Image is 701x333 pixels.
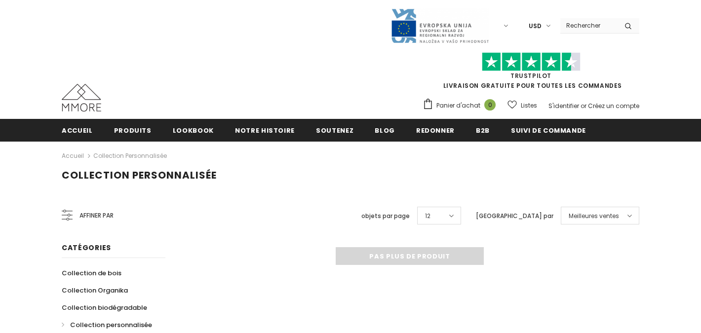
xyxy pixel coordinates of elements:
[510,72,551,80] a: TrustPilot
[476,119,490,141] a: B2B
[507,97,537,114] a: Listes
[316,119,353,141] a: soutenez
[511,119,586,141] a: Suivi de commande
[423,98,501,113] a: Panier d'achat 0
[476,211,553,221] label: [GEOGRAPHIC_DATA] par
[62,299,147,316] a: Collection biodégradable
[390,21,489,30] a: Javni Razpis
[375,119,395,141] a: Blog
[93,151,167,160] a: Collection personnalisée
[62,168,217,182] span: Collection personnalisée
[316,126,353,135] span: soutenez
[361,211,410,221] label: objets par page
[375,126,395,135] span: Blog
[62,264,121,282] a: Collection de bois
[62,243,111,253] span: Catégories
[560,18,617,33] input: Search Site
[62,303,147,312] span: Collection biodégradable
[62,84,101,111] img: Cas MMORE
[416,119,455,141] a: Redonner
[235,119,295,141] a: Notre histoire
[581,102,586,110] span: or
[484,99,496,111] span: 0
[62,126,93,135] span: Accueil
[588,102,639,110] a: Créez un compte
[548,102,579,110] a: S'identifier
[425,211,430,221] span: 12
[569,211,619,221] span: Meilleures ventes
[62,286,128,295] span: Collection Organika
[173,126,214,135] span: Lookbook
[62,119,93,141] a: Accueil
[70,320,152,330] span: Collection personnalisée
[482,52,581,72] img: Faites confiance aux étoiles pilotes
[511,126,586,135] span: Suivi de commande
[529,21,542,31] span: USD
[62,150,84,162] a: Accueil
[423,57,639,90] span: LIVRAISON GRATUITE POUR TOUTES LES COMMANDES
[235,126,295,135] span: Notre histoire
[416,126,455,135] span: Redonner
[79,210,114,221] span: Affiner par
[62,282,128,299] a: Collection Organika
[390,8,489,44] img: Javni Razpis
[521,101,537,111] span: Listes
[173,119,214,141] a: Lookbook
[114,126,152,135] span: Produits
[62,268,121,278] span: Collection de bois
[436,101,480,111] span: Panier d'achat
[114,119,152,141] a: Produits
[476,126,490,135] span: B2B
